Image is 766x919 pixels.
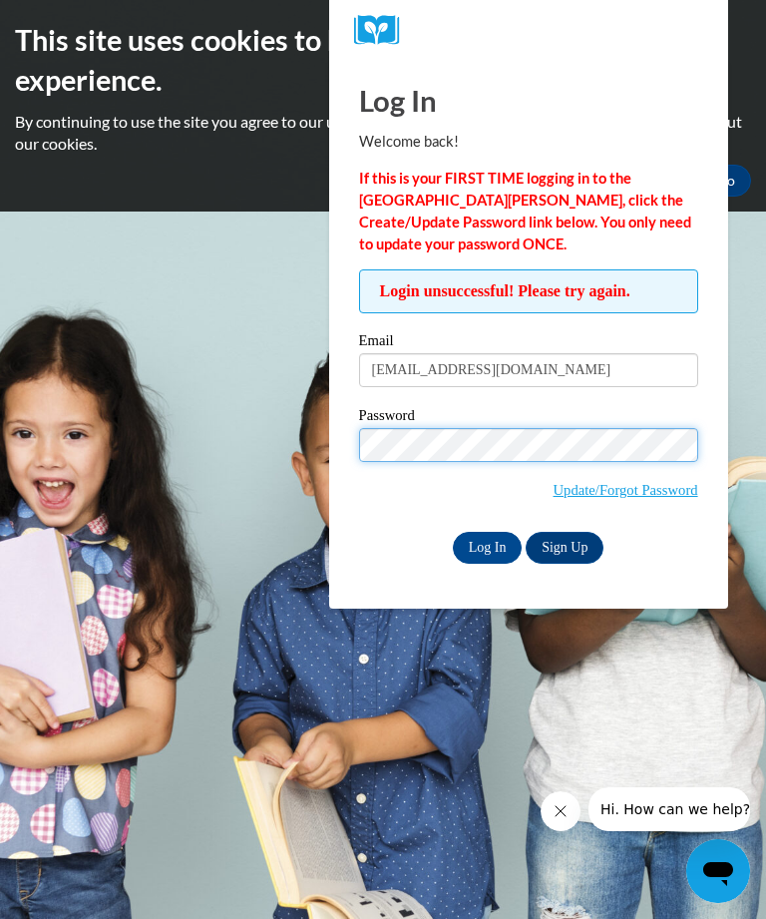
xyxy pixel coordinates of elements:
iframe: Close message [541,791,580,831]
h2: This site uses cookies to help improve your learning experience. [15,20,751,101]
iframe: Message from company [588,787,750,831]
img: Logo brand [354,15,414,46]
label: Password [359,408,698,428]
h1: Log In [359,80,698,121]
a: COX Campus [354,15,703,46]
strong: If this is your FIRST TIME logging in to the [GEOGRAPHIC_DATA][PERSON_NAME], click the Create/Upd... [359,170,691,252]
a: Update/Forgot Password [554,482,698,498]
p: By continuing to use the site you agree to our use of cookies. Use the ‘More info’ button to read... [15,111,751,155]
label: Email [359,333,698,353]
iframe: Button to launch messaging window [686,839,750,903]
a: Sign Up [526,532,603,564]
input: Log In [453,532,523,564]
span: Login unsuccessful! Please try again. [359,269,698,313]
p: Welcome back! [359,131,698,153]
